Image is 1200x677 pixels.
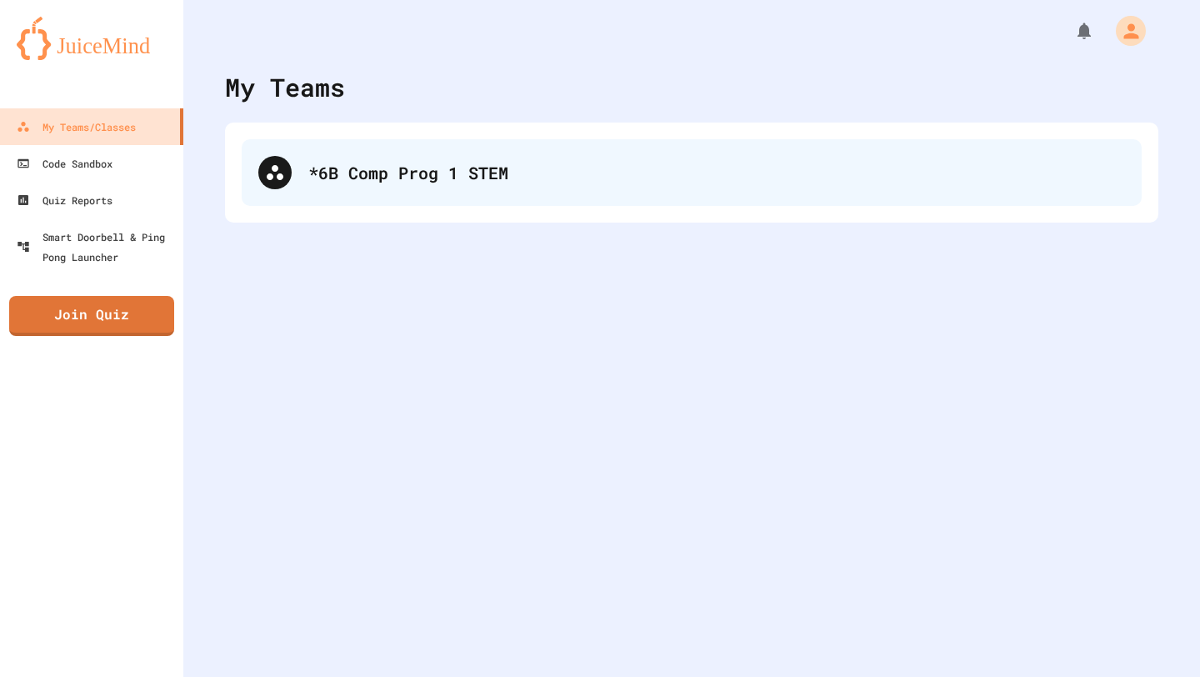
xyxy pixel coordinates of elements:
[17,117,136,137] div: My Teams/Classes
[1098,12,1150,50] div: My Account
[242,139,1142,206] div: *6B Comp Prog 1 STEM
[17,190,112,210] div: Quiz Reports
[9,296,174,336] a: Join Quiz
[308,160,1125,185] div: *6B Comp Prog 1 STEM
[17,17,167,60] img: logo-orange.svg
[225,68,345,106] div: My Teams
[17,227,177,267] div: Smart Doorbell & Ping Pong Launcher
[17,153,112,173] div: Code Sandbox
[1043,17,1098,45] div: My Notifications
